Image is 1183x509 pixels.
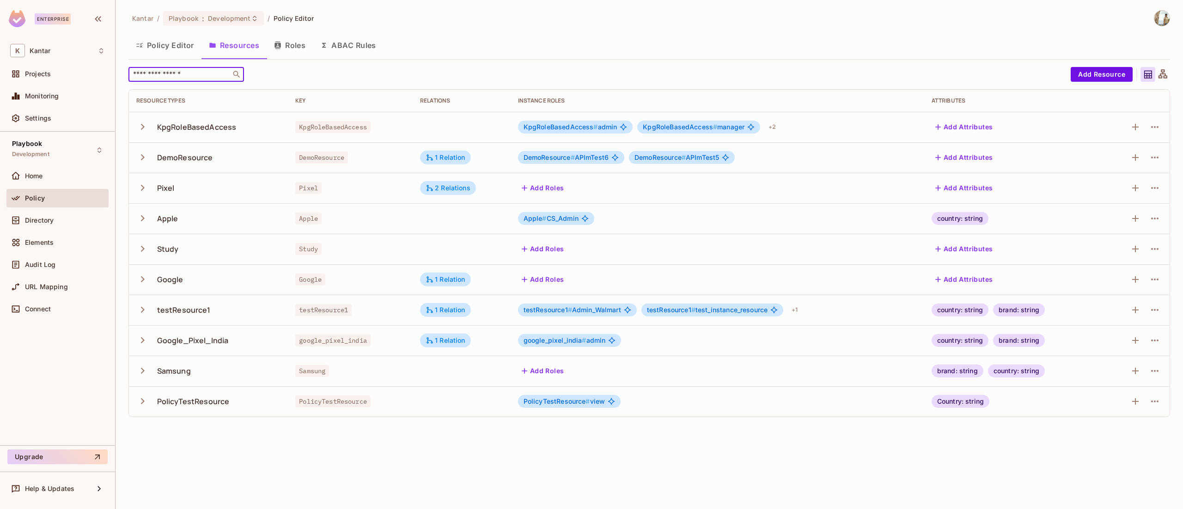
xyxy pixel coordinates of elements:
div: Apple [157,213,178,224]
span: # [585,397,590,405]
div: Enterprise [35,13,71,24]
span: view [524,398,605,405]
span: Settings [25,115,51,122]
span: KpgRoleBasedAccess [295,121,371,133]
span: test_instance_resource [647,306,768,314]
span: KpgRoleBasedAccess [643,123,717,131]
span: K [10,44,25,57]
span: # [691,306,695,314]
div: 1 Relation [426,336,465,345]
span: DemoResource [295,151,348,164]
div: Country: string [932,395,989,408]
div: 1 Relation [426,275,465,284]
button: Policy Editor [128,34,201,57]
li: / [268,14,270,23]
span: PolicyTestResource [295,395,371,407]
span: testResource1 [524,306,572,314]
div: brand: string [993,303,1045,316]
button: ABAC Rules [313,34,384,57]
span: Projects [25,70,51,78]
img: Spoorthy D Gopalagowda [1154,11,1170,26]
span: Policy [25,194,45,202]
span: Pixel [295,182,322,194]
div: + 2 [765,120,780,134]
span: DemoResource [634,153,686,161]
button: Add Attributes [932,120,997,134]
span: DemoResource [524,153,575,161]
li: / [157,14,159,23]
span: Elements [25,239,54,246]
span: KpgRoleBasedAccess [524,123,598,131]
span: testResource1 [295,304,352,316]
div: 1 Relation [426,306,465,314]
span: Playbook [169,14,198,23]
span: manager [643,123,744,131]
div: country: string [932,303,988,316]
div: testResource1 [157,305,211,315]
span: testResource1 [647,306,695,314]
div: DemoResource [157,152,213,163]
div: country: string [988,364,1045,377]
div: 1 Relation [426,153,465,162]
span: admin [524,123,617,131]
span: Playbook [12,140,42,147]
div: Resource Types [136,97,281,104]
button: Add Roles [518,242,568,256]
span: Apple [524,214,547,222]
div: brand: string [993,334,1045,347]
span: # [542,214,546,222]
span: google_pixel_india [295,334,371,346]
span: Home [25,172,43,180]
button: Add Resource [1071,67,1133,82]
span: # [582,336,586,344]
div: Samsung [157,366,191,376]
span: # [682,153,686,161]
span: admin [524,337,606,344]
div: Study [157,244,179,254]
span: Directory [25,217,54,224]
span: URL Mapping [25,283,68,291]
span: Samsung [295,365,329,377]
div: Key [295,97,405,104]
span: google_pixel_india [524,336,586,344]
span: Policy Editor [274,14,314,23]
span: CS_Admin [524,215,579,222]
span: Apple [295,212,322,224]
div: KpgRoleBasedAccess [157,122,237,132]
div: country: string [932,212,988,225]
div: Relations [420,97,503,104]
span: # [568,306,572,314]
button: Add Roles [518,272,568,287]
button: Add Attributes [932,272,997,287]
div: Pixel [157,183,175,193]
span: Audit Log [25,261,55,268]
span: Monitoring [25,92,59,100]
span: Development [12,151,49,158]
span: APImTest6 [524,154,609,161]
div: + 1 [788,303,801,317]
span: Development [208,14,250,23]
span: Connect [25,305,51,313]
span: PolicyTestResource [524,397,590,405]
button: Upgrade [7,449,108,464]
div: Google [157,274,183,285]
button: Add Attributes [932,150,997,165]
div: PolicyTestResource [157,396,230,406]
div: 2 Relations [426,184,470,192]
div: Instance roles [518,97,917,104]
button: Add Attributes [932,242,997,256]
span: Workspace: Kantar [30,47,50,55]
span: Google [295,273,325,285]
span: the active workspace [132,14,153,23]
button: Add Roles [518,181,568,195]
span: Study [295,243,322,255]
span: : [201,15,205,22]
div: brand: string [932,364,983,377]
span: APImTest5 [634,154,719,161]
button: Add Roles [518,364,568,378]
button: Roles [267,34,313,57]
div: Attributes [932,97,1094,104]
span: Help & Updates [25,485,74,492]
span: Admin_Walmart [524,306,621,314]
button: Add Attributes [932,181,997,195]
